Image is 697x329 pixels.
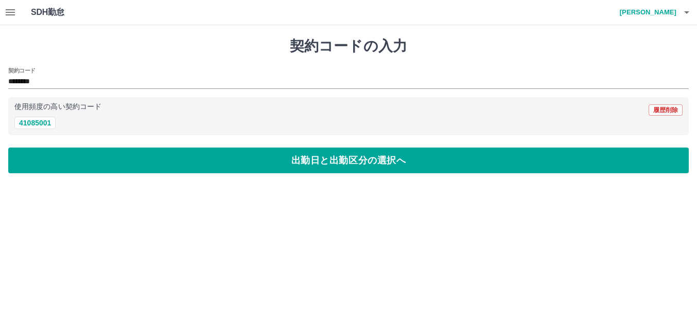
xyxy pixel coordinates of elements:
h1: 契約コードの入力 [8,38,689,55]
p: 使用頻度の高い契約コード [14,103,101,111]
button: 出勤日と出勤区分の選択へ [8,148,689,173]
button: 41085001 [14,117,56,129]
button: 履歴削除 [649,104,683,116]
h2: 契約コード [8,66,36,75]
